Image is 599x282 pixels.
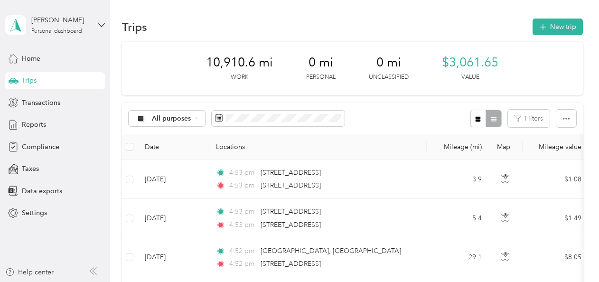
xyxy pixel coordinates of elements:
[231,73,248,82] p: Work
[31,28,82,34] div: Personal dashboard
[229,259,256,269] span: 4:52 pm
[261,169,321,177] span: [STREET_ADDRESS]
[309,55,333,70] span: 0 mi
[261,260,321,268] span: [STREET_ADDRESS]
[229,207,256,217] span: 4:53 pm
[5,267,54,277] button: Help center
[427,238,489,277] td: 29.1
[137,238,208,277] td: [DATE]
[137,199,208,238] td: [DATE]
[261,207,321,216] span: [STREET_ADDRESS]
[523,134,589,160] th: Mileage value
[229,168,256,178] span: 4:53 pm
[369,73,409,82] p: Unclassified
[508,110,550,127] button: Filters
[261,247,401,255] span: [GEOGRAPHIC_DATA], [GEOGRAPHIC_DATA]
[376,55,401,70] span: 0 mi
[137,134,208,160] th: Date
[261,181,321,189] span: [STREET_ADDRESS]
[22,164,39,174] span: Taxes
[229,180,256,191] span: 4:53 pm
[229,246,256,256] span: 4:52 pm
[22,142,59,152] span: Compliance
[489,134,523,160] th: Map
[22,75,37,85] span: Trips
[461,73,479,82] p: Value
[22,208,47,218] span: Settings
[208,134,427,160] th: Locations
[427,199,489,238] td: 5.4
[22,120,46,130] span: Reports
[206,55,273,70] span: 10,910.6 mi
[523,238,589,277] td: $8.05
[22,54,40,64] span: Home
[122,22,147,32] h1: Trips
[427,134,489,160] th: Mileage (mi)
[546,229,599,282] iframe: Everlance-gr Chat Button Frame
[533,19,583,35] button: New trip
[306,73,336,82] p: Personal
[31,15,91,25] div: [PERSON_NAME]
[261,221,321,229] span: [STREET_ADDRESS]
[137,160,208,199] td: [DATE]
[229,220,256,230] span: 4:53 pm
[152,115,191,122] span: All purposes
[523,199,589,238] td: $1.49
[22,98,60,108] span: Transactions
[442,55,498,70] span: $3,061.65
[22,186,62,196] span: Data exports
[523,160,589,199] td: $1.08
[427,160,489,199] td: 3.9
